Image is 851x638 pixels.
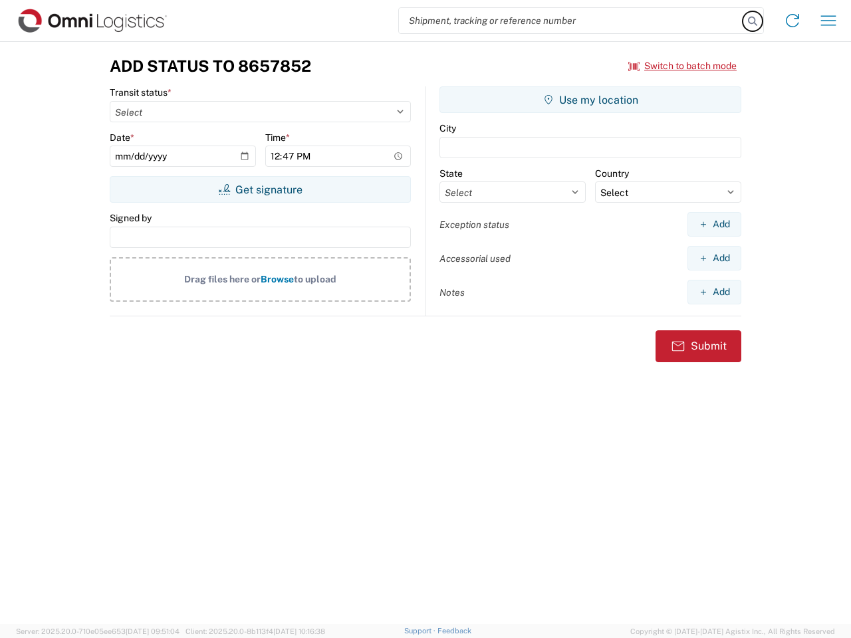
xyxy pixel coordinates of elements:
[439,286,465,298] label: Notes
[404,627,437,635] a: Support
[110,176,411,203] button: Get signature
[687,212,741,237] button: Add
[687,246,741,270] button: Add
[110,132,134,144] label: Date
[399,8,743,33] input: Shipment, tracking or reference number
[656,330,741,362] button: Submit
[185,627,325,635] span: Client: 2025.20.0-8b113f4
[184,274,261,284] span: Drag files here or
[630,625,835,637] span: Copyright © [DATE]-[DATE] Agistix Inc., All Rights Reserved
[439,167,463,179] label: State
[687,280,741,304] button: Add
[439,219,509,231] label: Exception status
[110,86,172,98] label: Transit status
[439,86,741,113] button: Use my location
[437,627,471,635] a: Feedback
[628,55,737,77] button: Switch to batch mode
[110,56,311,76] h3: Add Status to 8657852
[439,122,456,134] label: City
[110,212,152,224] label: Signed by
[595,167,629,179] label: Country
[294,274,336,284] span: to upload
[126,627,180,635] span: [DATE] 09:51:04
[439,253,511,265] label: Accessorial used
[16,627,180,635] span: Server: 2025.20.0-710e05ee653
[265,132,290,144] label: Time
[273,627,325,635] span: [DATE] 10:16:38
[261,274,294,284] span: Browse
